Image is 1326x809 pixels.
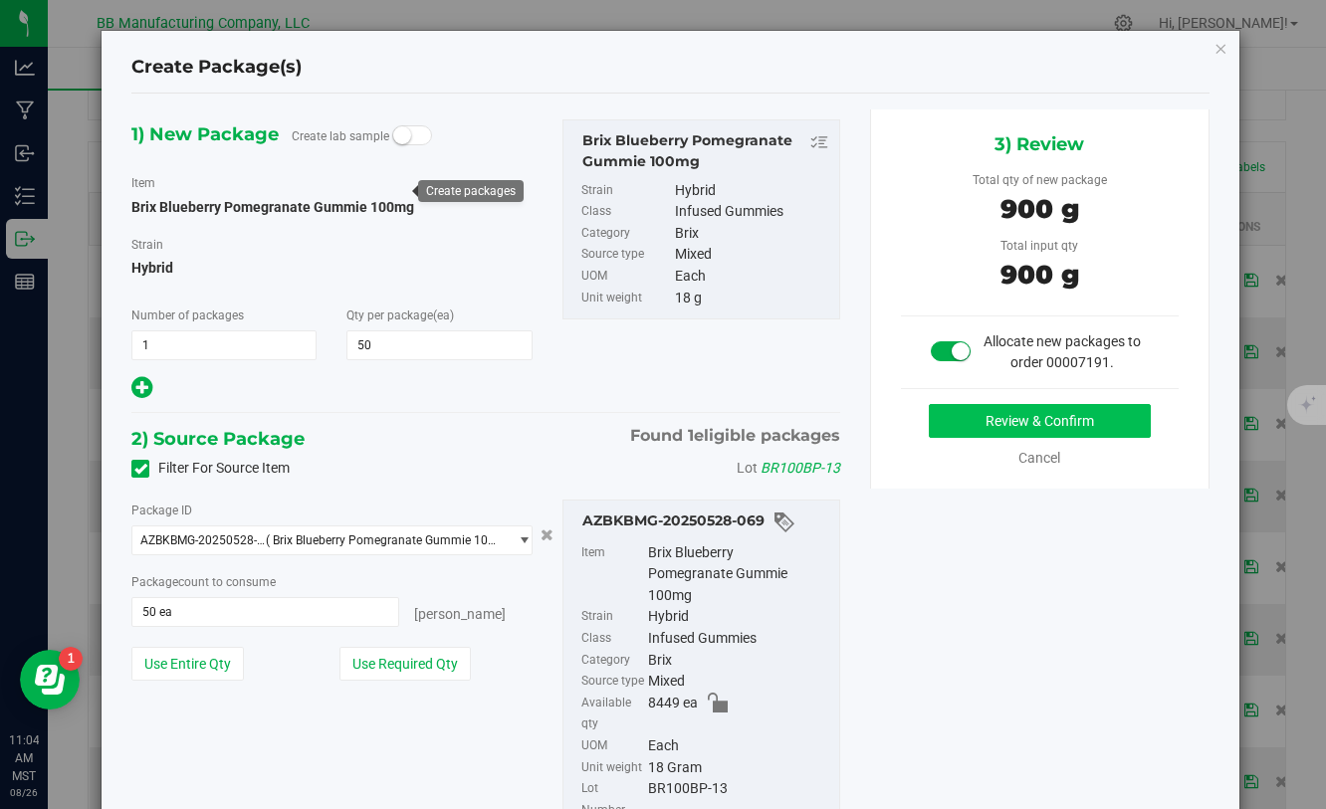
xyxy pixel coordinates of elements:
label: Filter For Source Item [131,458,290,479]
span: 3) Review [994,129,1084,159]
span: 900 g [1000,193,1079,225]
button: Use Required Qty [339,647,471,681]
span: Hybrid [131,253,533,283]
div: Mixed [648,671,829,693]
input: 50 ea [132,598,398,626]
span: 1 [688,426,694,445]
span: 900 g [1000,259,1079,291]
input: 50 [347,331,531,359]
label: Item [131,174,155,192]
label: Category [581,223,671,245]
div: Brix Blueberry Pomegranate Gummie 100mg [582,130,829,172]
span: 1) New Package [131,119,279,149]
span: Found eligible packages [630,424,840,448]
div: Hybrid [648,606,829,628]
label: UOM [581,266,671,288]
input: 1 [132,331,316,359]
label: Unit weight [581,288,671,309]
div: 18 Gram [648,757,829,779]
label: Category [581,650,644,672]
div: Brix [648,650,829,672]
label: Class [581,201,671,223]
a: Cancel [1018,450,1060,466]
label: Item [581,542,644,607]
div: AZBKBMG-20250528-069 [582,510,829,534]
label: Source type [581,244,671,266]
div: Each [648,735,829,757]
span: Brix Blueberry Pomegranate Gummie 100mg [131,199,414,215]
span: Package to consume [131,575,276,589]
span: BR100BP-13 [761,460,840,476]
div: 18 g [675,288,829,309]
label: Strain [131,236,163,254]
label: Create lab sample [292,121,389,151]
span: Add new output [131,383,152,399]
span: Number of packages [131,308,244,322]
div: Brix Blueberry Pomegranate Gummie 100mg [648,542,829,607]
div: Infused Gummies [675,201,829,223]
button: Review & Confirm [929,404,1151,438]
label: Class [581,628,644,650]
span: AZBKBMG-20250528-069 [140,533,266,547]
span: Package ID [131,504,192,517]
div: Mixed [675,244,829,266]
span: Lot [737,460,758,476]
label: Strain [581,606,644,628]
label: UOM [581,735,644,757]
span: 8449 ea [648,693,698,735]
label: Source type [581,671,644,693]
div: Create packages [426,184,516,198]
iframe: Resource center [20,650,80,709]
h4: Create Package(s) [131,55,302,81]
button: Cancel button [535,520,559,549]
span: count [178,575,209,589]
label: Available qty [581,693,644,735]
div: Infused Gummies [648,628,829,650]
span: Total input qty [1000,239,1078,253]
span: (ea) [433,308,454,322]
span: Total qty of new package [973,173,1107,187]
button: Use Entire Qty [131,647,244,681]
span: [PERSON_NAME] [414,606,506,622]
span: Allocate new packages to order 00007191. [984,333,1141,370]
span: 2) Source Package [131,424,305,454]
label: Unit weight [581,757,644,779]
div: Hybrid [675,180,829,202]
div: Brix [675,223,829,245]
span: ( Brix Blueberry Pomegranate Gummie 100mg ) [266,533,498,547]
iframe: Resource center unread badge [59,647,83,671]
div: Each [675,266,829,288]
label: Strain [581,180,671,202]
span: Qty per package [346,308,454,322]
span: select [507,526,532,554]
